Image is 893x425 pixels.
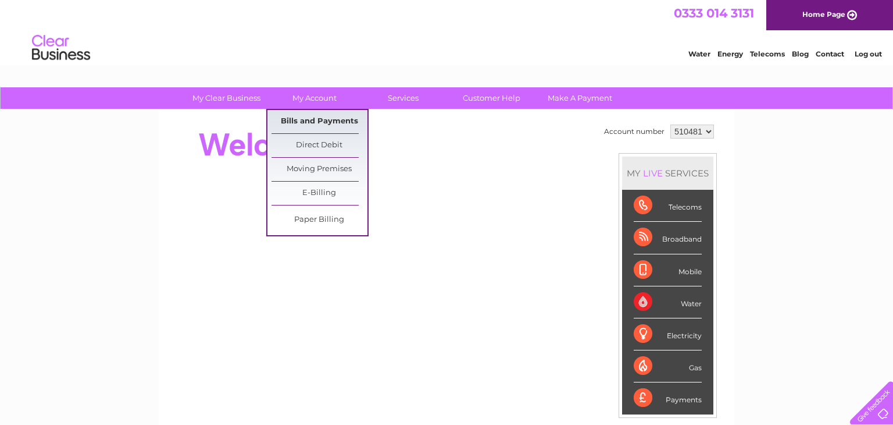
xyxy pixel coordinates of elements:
div: Water [634,286,702,318]
a: Contact [816,49,844,58]
div: LIVE [641,168,665,179]
a: 0333 014 3131 [674,6,754,20]
a: Log out [855,49,882,58]
a: Blog [792,49,809,58]
td: Account number [601,122,667,141]
a: Services [355,87,451,109]
div: Payments [634,382,702,414]
a: Moving Premises [272,158,367,181]
a: E-Billing [272,182,367,205]
div: Mobile [634,254,702,286]
div: Clear Business is a trading name of Verastar Limited (registered in [GEOGRAPHIC_DATA] No. 3667643... [173,6,722,56]
div: Telecoms [634,190,702,222]
img: logo.png [31,30,91,66]
div: Electricity [634,318,702,350]
div: Broadband [634,222,702,254]
a: My Account [267,87,363,109]
a: Bills and Payments [272,110,367,133]
a: Energy [717,49,743,58]
a: Paper Billing [272,208,367,232]
a: Make A Payment [532,87,628,109]
a: Telecoms [750,49,785,58]
a: Customer Help [444,87,540,109]
a: Water [688,49,710,58]
div: MY SERVICES [622,157,713,190]
div: Gas [634,350,702,382]
a: My Clear Business [178,87,274,109]
a: Direct Debit [272,134,367,157]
